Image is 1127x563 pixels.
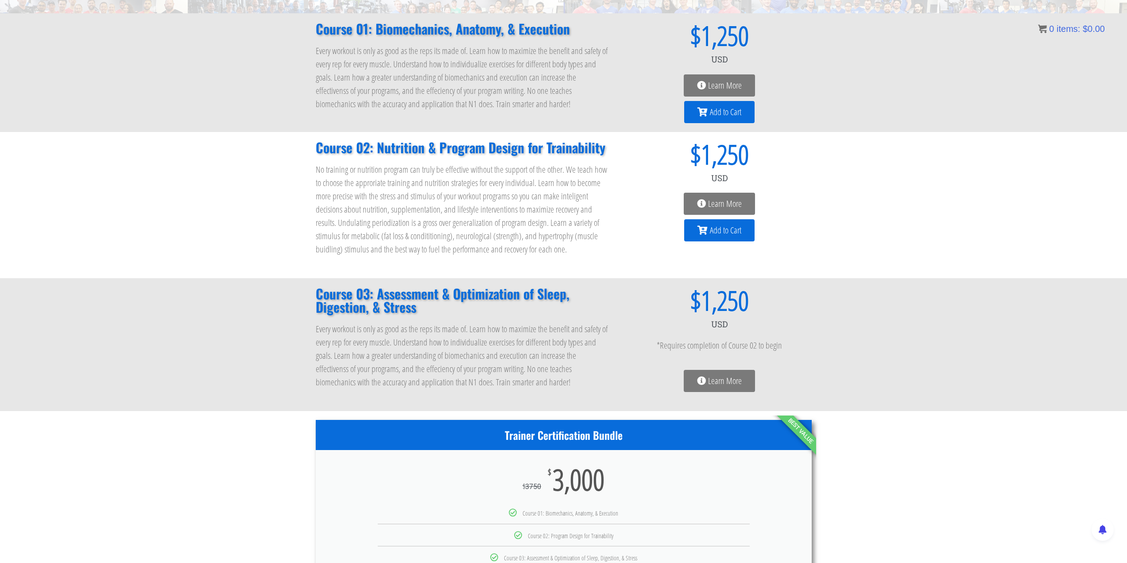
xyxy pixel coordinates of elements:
[627,167,812,189] div: USD
[316,44,610,111] p: Every workout is only as good as the reps its made of. Learn how to maximize the benefit and safe...
[523,509,618,517] span: Course 01: Biomechanics, Anatomy, & Execution
[1057,24,1080,34] span: items:
[710,108,741,116] span: Add to Cart
[701,22,749,49] span: 1,250
[1038,24,1105,34] a: 0 items: $0.00
[627,49,812,70] div: USD
[684,74,755,97] a: Learn More
[523,481,525,491] span: $
[708,377,742,385] span: Learn More
[627,339,812,352] p: *Requires completion of Course 02 to begin
[548,468,551,477] span: $
[1049,24,1054,34] span: 0
[701,141,749,167] span: 1,250
[316,163,610,256] p: No training or nutrition program can truly be effective without the support of the other. We teac...
[316,22,610,35] h2: Course 01: Biomechanics, Anatomy, & Execution
[627,141,701,167] span: $
[627,22,701,49] span: $
[553,468,604,491] span: 3,000
[708,81,742,90] span: Learn More
[710,226,741,235] span: Add to Cart
[749,380,852,482] div: Best Value
[627,287,701,314] span: $
[1083,24,1105,34] bdi: 0.00
[316,429,812,442] h3: Trainer Certification Bundle
[316,287,610,314] h2: Course 03: Assessment & Optimization of Sleep, Digestion, & Stress
[316,141,610,154] h2: Course 02: Nutrition & Program Design for Trainability
[504,554,637,562] span: Course 03: Assessment & Optimization of Sleep, Digestion, & Stress
[523,482,541,491] div: 3750
[708,199,742,208] span: Learn More
[684,370,755,392] a: Learn More
[528,532,613,540] span: Course 02: Program Design for Trainability
[627,314,812,335] div: USD
[701,287,749,314] span: 1,250
[1038,24,1047,33] img: icon11.png
[316,322,610,389] p: Every workout is only as good as the reps its made of. Learn how to maximize the benefit and safe...
[684,219,755,241] a: Add to Cart
[1083,24,1088,34] span: $
[684,193,755,215] a: Learn More
[684,101,755,123] a: Add to Cart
